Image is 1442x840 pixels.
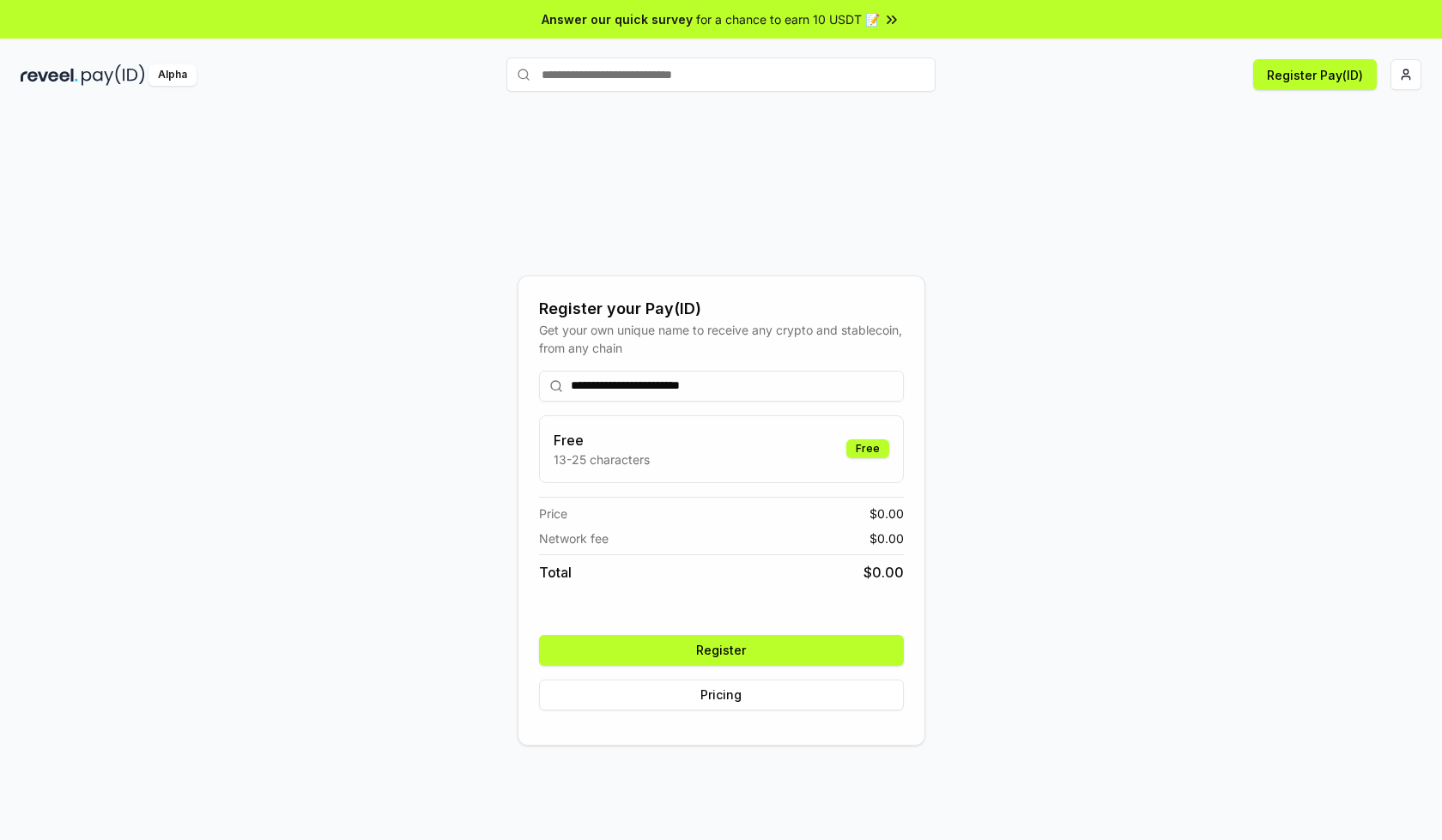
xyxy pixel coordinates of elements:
p: 13-25 characters [554,450,650,468]
span: $ 0.00 [869,505,904,523]
div: Get your own unique name to receive any crypto and stablecoin, from any chain [539,321,904,357]
img: pay_id [82,64,145,86]
span: Answer our quick survey [542,10,693,28]
button: Register [539,635,904,666]
span: $ 0.00 [863,562,904,583]
div: Alpha [148,64,197,86]
button: Register Pay(ID) [1253,59,1377,90]
img: reveel_dark [21,64,78,86]
span: Network fee [539,529,609,547]
button: Pricing [539,680,904,710]
span: for a chance to earn 10 USDT 📝 [696,10,880,28]
span: Total [539,562,572,583]
div: Register your Pay(ID) [539,297,904,321]
h3: Free [554,430,650,450]
div: Free [846,439,889,458]
span: $ 0.00 [869,529,904,547]
span: Price [539,505,567,523]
